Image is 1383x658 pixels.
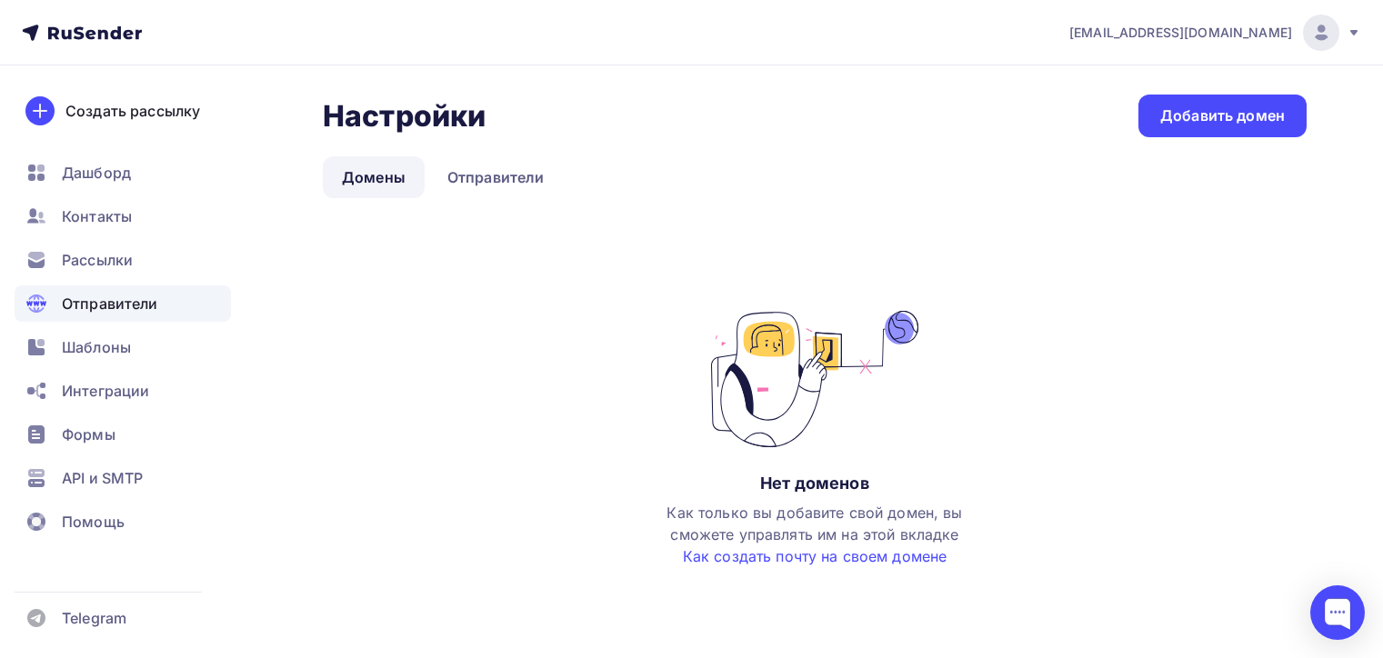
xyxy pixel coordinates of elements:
[1069,15,1361,51] a: [EMAIL_ADDRESS][DOMAIN_NAME]
[683,547,947,565] a: Как создать почту на своем домене
[15,242,231,278] a: Рассылки
[62,380,149,402] span: Интеграции
[62,205,132,227] span: Контакты
[15,329,231,365] a: Шаблоны
[62,162,131,184] span: Дашборд
[62,424,115,445] span: Формы
[15,285,231,322] a: Отправители
[1160,105,1285,126] div: Добавить домен
[62,249,133,271] span: Рассылки
[65,100,200,122] div: Создать рассылку
[428,156,564,198] a: Отправители
[666,503,962,565] span: Как только вы добавите свой домен, вы сможете управлять им на этой вкладке
[760,473,869,494] div: Нет доменов
[62,293,158,314] span: Отправители
[62,511,125,533] span: Помощь
[323,156,425,198] a: Домены
[1069,24,1292,42] span: [EMAIL_ADDRESS][DOMAIN_NAME]
[15,416,231,453] a: Формы
[62,607,126,629] span: Telegram
[15,198,231,234] a: Контакты
[62,336,131,358] span: Шаблоны
[15,155,231,191] a: Дашборд
[62,467,143,489] span: API и SMTP
[323,98,486,135] h2: Настройки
